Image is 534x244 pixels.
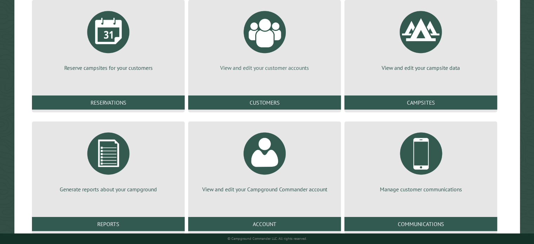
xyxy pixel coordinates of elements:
[344,95,497,110] a: Campsites
[197,6,332,72] a: View and edit your customer accounts
[40,6,176,72] a: Reserve campsites for your customers
[353,127,489,193] a: Manage customer communications
[197,185,332,193] p: View and edit your Campground Commander account
[40,127,176,193] a: Generate reports about your campground
[353,64,489,72] p: View and edit your campsite data
[188,217,341,231] a: Account
[40,185,176,193] p: Generate reports about your campground
[353,185,489,193] p: Manage customer communications
[197,127,332,193] a: View and edit your Campground Commander account
[188,95,341,110] a: Customers
[197,64,332,72] p: View and edit your customer accounts
[40,64,176,72] p: Reserve campsites for your customers
[32,95,185,110] a: Reservations
[344,217,497,231] a: Communications
[228,236,307,241] small: © Campground Commander LLC. All rights reserved.
[32,217,185,231] a: Reports
[353,6,489,72] a: View and edit your campsite data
